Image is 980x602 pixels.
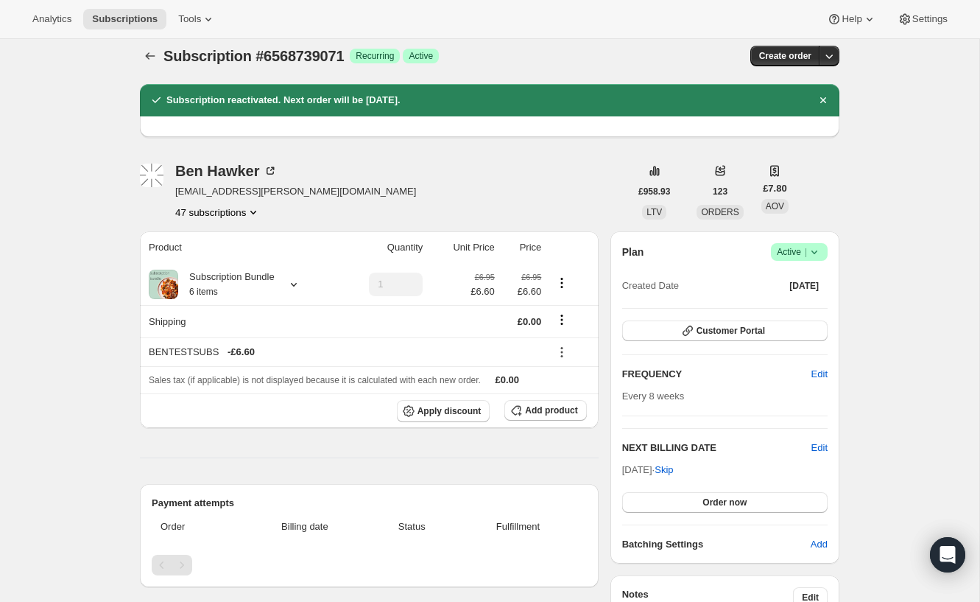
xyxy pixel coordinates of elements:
button: Skip [646,458,682,482]
span: £7.80 [763,181,787,196]
span: - £6.60 [228,345,255,360]
span: Recurring [356,50,394,62]
div: Open Intercom Messenger [930,537,965,573]
button: Add [802,533,836,556]
span: LTV [646,207,662,217]
button: Dismiss notification [813,90,833,111]
span: Billing date [244,519,366,534]
span: Created Date [622,279,679,293]
div: BENTESTSUBS [149,345,541,360]
span: Apply discount [417,405,482,417]
span: Help [842,13,861,25]
span: £6.60 [504,284,542,299]
button: Order now [622,492,828,513]
span: ORDERS [701,207,738,217]
button: Analytics [24,9,80,29]
span: Sales tax (if applicable) is not displayed because it is calculated with each new order. [149,375,481,385]
span: Customer Portal [697,325,765,337]
h6: Batching Settings [622,537,811,552]
span: 123 [713,186,727,197]
span: £958.93 [638,186,670,197]
small: 6 items [189,287,218,297]
button: Create order [750,46,820,66]
button: Shipping actions [550,312,574,328]
span: £0.00 [518,316,542,327]
span: Ben Hawker [140,164,163,187]
h2: Plan [622,245,644,259]
div: Subscription Bundle [178,270,275,299]
button: Apply discount [397,400,490,422]
th: Quantity [338,231,427,264]
span: Analytics [32,13,71,25]
span: Subscriptions [92,13,158,25]
th: Unit Price [427,231,498,264]
th: Order [152,511,240,543]
th: Product [140,231,338,264]
th: Price [499,231,546,264]
small: £6.95 [475,273,495,281]
div: Ben Hawker [175,164,278,178]
span: Add [811,537,828,552]
span: Skip [655,463,673,477]
span: £6.60 [470,284,495,299]
h2: FREQUENCY [622,367,811,382]
button: [DATE] [780,276,828,296]
span: [EMAIL_ADDRESS][PERSON_NAME][DOMAIN_NAME] [175,184,416,199]
th: Shipping [140,305,338,337]
button: Subscriptions [140,46,161,66]
span: Status [374,519,449,534]
button: Edit [811,441,828,455]
button: Settings [889,9,956,29]
button: Help [818,9,885,29]
button: 123 [704,181,736,202]
span: Subscription #6568739071 [163,48,344,64]
span: Order now [702,497,747,508]
span: AOV [766,201,784,211]
small: £6.95 [521,273,541,281]
h2: NEXT BILLING DATE [622,441,811,455]
span: Add product [525,405,577,416]
span: Settings [912,13,948,25]
button: Edit [803,363,836,386]
span: Active [409,50,433,62]
span: Active [777,245,822,259]
h2: Payment attempts [152,496,587,511]
button: Tools [169,9,225,29]
span: Fulfillment [458,519,577,534]
span: Tools [178,13,201,25]
span: [DATE] [789,280,819,292]
button: Product actions [550,275,574,291]
nav: Pagination [152,555,587,575]
button: Subscriptions [83,9,166,29]
span: £0.00 [496,374,520,385]
span: [DATE] · [622,464,674,475]
button: Add product [504,400,586,421]
span: Edit [811,367,828,382]
span: Create order [759,50,811,62]
img: product img [149,270,178,299]
button: Product actions [175,205,261,220]
button: £958.93 [630,181,679,202]
span: | [805,246,807,258]
button: Customer Portal [622,321,828,341]
span: Every 8 weeks [622,391,685,402]
h2: Subscription reactivated. Next order will be [DATE]. [166,93,401,108]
